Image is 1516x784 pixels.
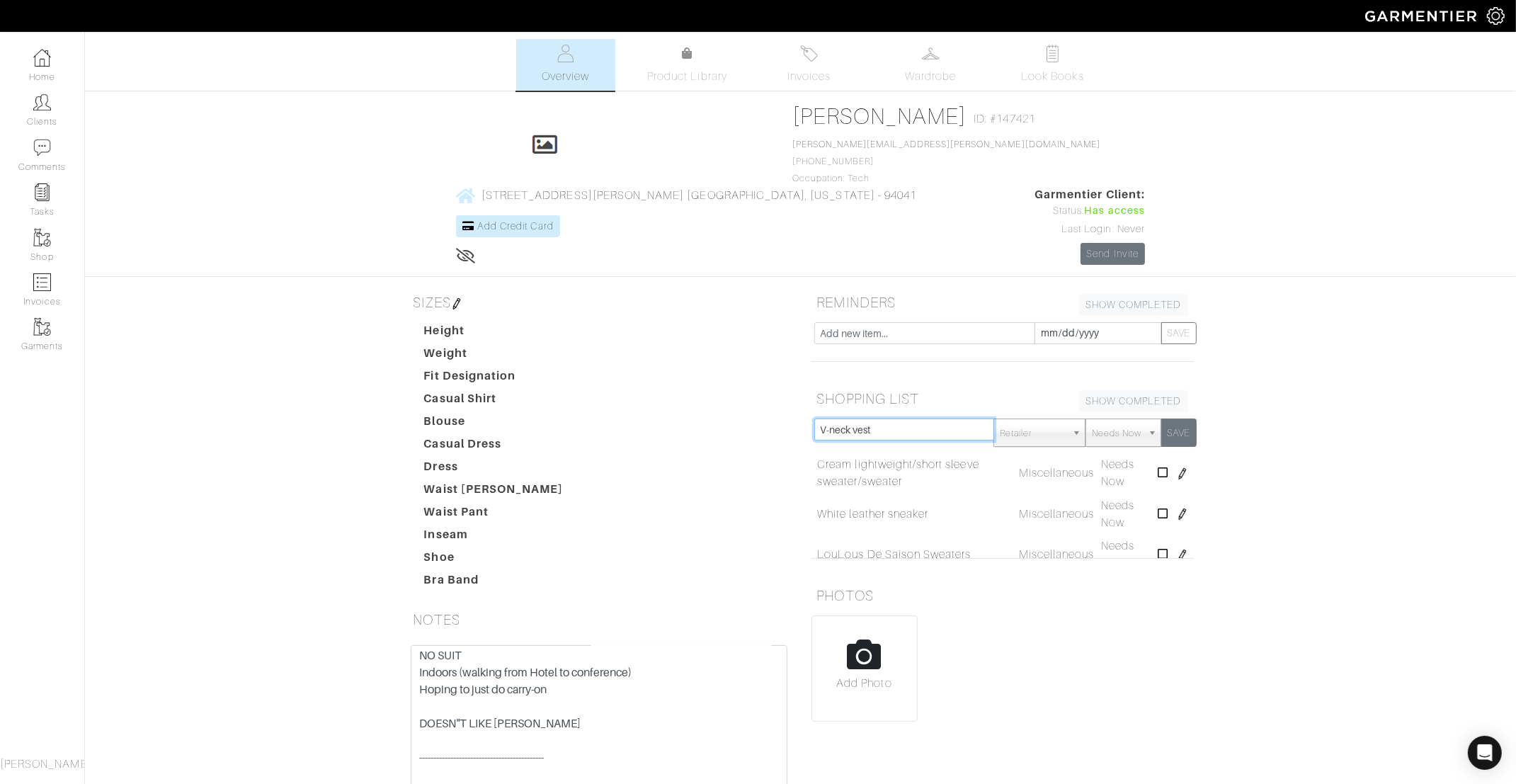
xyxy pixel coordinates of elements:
img: basicinfo-40fd8af6dae0f16599ec9e87c0ef1c0a1fdea2edbe929e3d69a839185d80c458.svg [557,45,574,62]
a: [PERSON_NAME][EMAIL_ADDRESS][PERSON_NAME][DOMAIN_NAME] [792,140,1101,149]
input: Add new item... [814,322,1035,344]
span: Overview [542,68,589,85]
span: Has access [1085,203,1146,219]
a: Look Books [1003,39,1102,91]
span: Needs Now [1092,419,1141,448]
button: SAVE [1161,322,1197,344]
img: pen-cf24a1663064a2ec1b9c1bd2387e9de7a2fa800b781884d57f21acf72779bad2.png [451,298,462,309]
h5: NOTES [408,606,790,634]
a: [STREET_ADDRESS][PERSON_NAME] [GEOGRAPHIC_DATA], [US_STATE] - 94041 [456,186,916,204]
dt: Fit Designation [414,368,575,390]
img: garmentier-logo-header-white-b43fb05a5012e4ada735d5af1a66efaba907eab6374d6393d1fbf88cb4ef424d.png [1358,4,1487,28]
h5: REMINDERS [811,288,1194,317]
img: pen-cf24a1663064a2ec1b9c1bd2387e9de7a2fa800b781884d57f21acf72779bad2.png [1177,509,1188,520]
img: dashboard-icon-dbcd8f5a0b271acd01030246c82b418ddd0df26cd7fceb0bd07c9910d44c42f6.png [33,49,51,67]
a: SHOW COMPLETED [1079,294,1188,316]
dt: Waist Pant [414,504,575,526]
img: garments-icon-b7da505a4dc4fd61783c78ac3ca0ef83fa9d6f193b1c9dc38574b1d14d53ca28.png [33,318,51,336]
input: Add new item [814,419,995,441]
a: SHOW COMPLETED [1079,390,1188,412]
dt: Casual Dress [414,436,575,458]
dt: Bra Band [414,572,575,594]
img: wardrobe-487a4870c1b7c33e795ec22d11cfc2ed9d08956e64fb3008fe2437562e282088.svg [922,45,940,62]
a: Add Credit Card [456,215,560,237]
img: clients-icon-6bae9207a08558b7cb47a8932f037763ab4055f8c8b6bfacd5dc20c3e0201464.png [33,93,51,111]
h5: SIZES [408,288,790,317]
span: Miscellaneous [1019,467,1095,479]
dt: Height [414,322,575,345]
span: Needs Now [1101,458,1134,488]
a: [PERSON_NAME] [792,103,967,129]
div: Last Login: Never [1035,222,1145,237]
a: Invoices [760,39,859,91]
img: pen-cf24a1663064a2ec1b9c1bd2387e9de7a2fa800b781884d57f21acf72779bad2.png [1177,550,1188,561]
dt: Weight [414,345,575,368]
a: Product Library [638,45,737,85]
span: Needs Now [1101,499,1134,529]
span: [STREET_ADDRESS][PERSON_NAME] [GEOGRAPHIC_DATA], [US_STATE] - 94041 [481,189,916,202]
span: Miscellaneous [1019,508,1095,521]
dt: Dress [414,458,575,481]
div: Status: [1035,203,1145,219]
span: Miscellaneous [1019,548,1095,561]
span: Add Credit Card [477,220,554,232]
img: reminder-icon-8004d30b9f0a5d33ae49ab947aed9ed385cf756f9e5892f1edd6e32f2345188e.png [33,183,51,201]
span: Product Library [647,68,727,85]
dt: Inseam [414,526,575,549]
a: Overview [516,39,615,91]
span: Retailer [1000,419,1066,448]
span: Invoices [787,68,831,85]
img: orders-27d20c2124de7fd6de4e0e44c1d41de31381a507db9b33961299e4e07d508b8c.svg [800,45,818,62]
dt: Casual Shirt [414,390,575,413]
a: White leather sneaker [817,506,928,523]
img: orders-icon-0abe47150d42831381b5fb84f609e132dff9fe21cb692f30cb5eec754e2cba89.png [33,273,51,291]
img: comment-icon-a0a6a9ef722e966f86d9cbdc48e553b5cf19dbc54f86b18d962a5391bc8f6eb6.png [33,139,51,157]
a: LouLous De Saison Sweaters [817,546,971,563]
h5: PHOTOS [811,581,1194,610]
a: Wardrobe [882,39,981,91]
a: Send Invite [1081,243,1146,265]
span: Wardrobe [905,68,956,85]
span: Look Books [1021,68,1084,85]
button: SAVE [1161,419,1197,447]
span: [PHONE_NUMBER] Occupation: Tech [792,140,1101,183]
div: Open Intercom Messenger [1468,736,1502,770]
img: gear-icon-white-bd11855cb880d31180b6d7d6211b90ccbf57a29d726f0c71d8c61bd08dd39cc2.png [1487,7,1505,25]
span: Needs Now [1101,540,1134,569]
img: pen-cf24a1663064a2ec1b9c1bd2387e9de7a2fa800b781884d57f21acf72779bad2.png [1177,468,1188,479]
span: ID: #147421 [974,110,1035,127]
img: garments-icon-b7da505a4dc4fd61783c78ac3ca0ef83fa9d6f193b1c9dc38574b1d14d53ca28.png [33,229,51,246]
dt: Blouse [414,413,575,436]
img: todo-9ac3debb85659649dc8f770b8b6100bb5dab4b48dedcbae339e5042a72dfd3cc.svg [1044,45,1061,62]
a: Cream lightweight/short sleeve sweater/sweater [817,456,1012,490]
span: Garmentier Client: [1035,186,1145,203]
h5: SHOPPING LIST [811,385,1194,413]
dt: Shoe [414,549,575,572]
dt: Waist [PERSON_NAME] [414,481,575,504]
